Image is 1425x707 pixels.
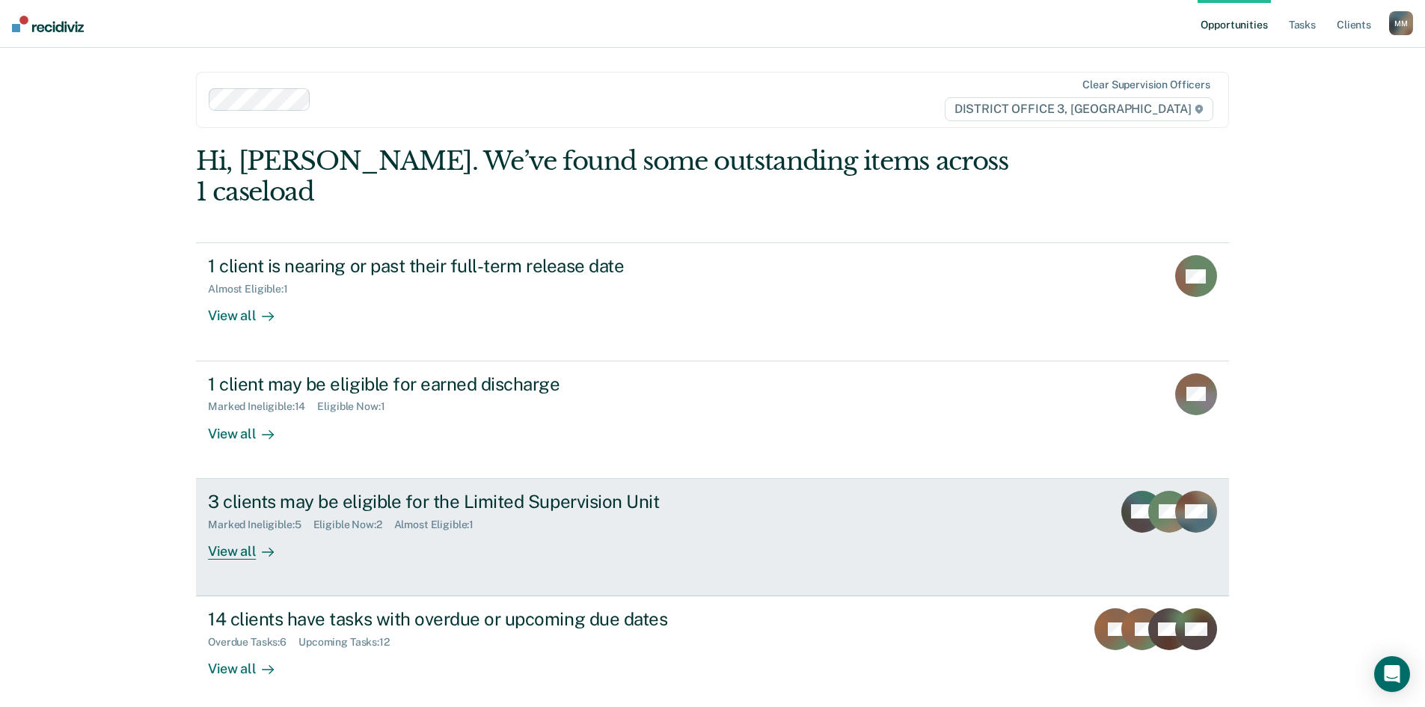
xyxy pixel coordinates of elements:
[313,518,394,531] div: Eligible Now : 2
[196,242,1229,361] a: 1 client is nearing or past their full-term release dateAlmost Eligible:1View all
[208,296,292,325] div: View all
[208,649,292,678] div: View all
[1082,79,1210,91] div: Clear supervision officers
[298,636,402,649] div: Upcoming Tasks : 12
[208,530,292,560] div: View all
[1374,656,1410,692] div: Open Intercom Messenger
[1389,11,1413,35] div: M M
[208,413,292,442] div: View all
[208,283,300,296] div: Almost Eligible : 1
[945,97,1213,121] span: DISTRICT OFFICE 3, [GEOGRAPHIC_DATA]
[394,518,486,531] div: Almost Eligible : 1
[196,146,1023,207] div: Hi, [PERSON_NAME]. We’ve found some outstanding items across 1 caseload
[196,479,1229,596] a: 3 clients may be eligible for the Limited Supervision UnitMarked Ineligible:5Eligible Now:2Almost...
[317,400,396,413] div: Eligible Now : 1
[208,255,733,277] div: 1 client is nearing or past their full-term release date
[12,16,84,32] img: Recidiviz
[208,636,298,649] div: Overdue Tasks : 6
[208,608,733,630] div: 14 clients have tasks with overdue or upcoming due dates
[208,373,733,395] div: 1 client may be eligible for earned discharge
[208,400,317,413] div: Marked Ineligible : 14
[208,491,733,512] div: 3 clients may be eligible for the Limited Supervision Unit
[1389,11,1413,35] button: MM
[208,518,313,531] div: Marked Ineligible : 5
[196,361,1229,479] a: 1 client may be eligible for earned dischargeMarked Ineligible:14Eligible Now:1View all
